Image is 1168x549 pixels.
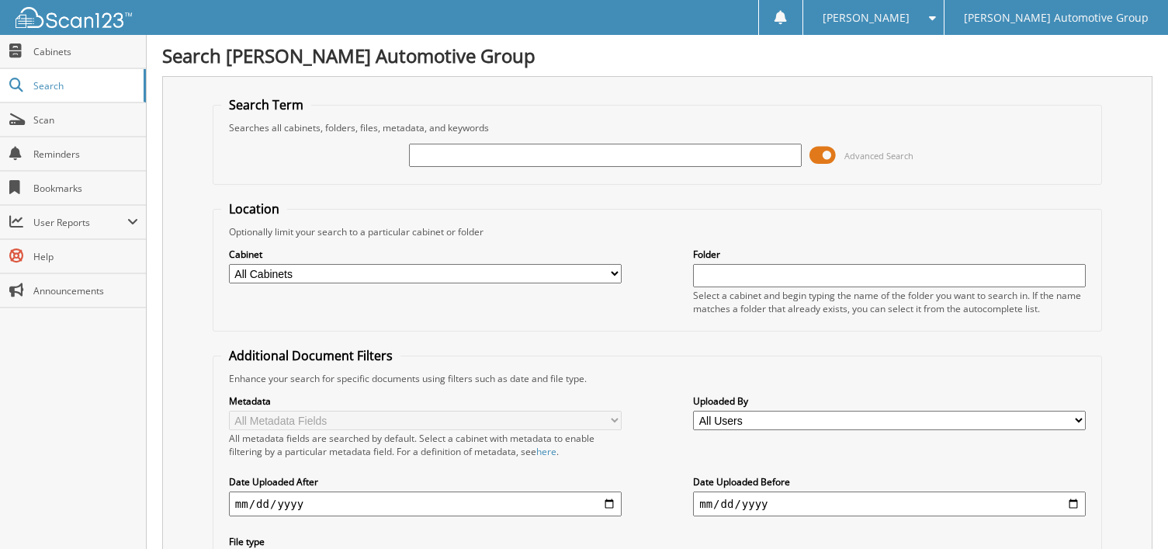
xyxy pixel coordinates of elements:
span: Advanced Search [844,150,913,162]
span: Reminders [33,148,138,161]
div: Optionally limit your search to a particular cabinet or folder [221,225,1093,238]
div: Enhance your search for specific documents using filters such as date and file type. [221,372,1093,385]
a: here [536,445,556,458]
span: Search [33,79,136,92]
div: All metadata fields are searched by default. Select a cabinet with metadata to enable filtering b... [229,432,622,458]
div: Select a cabinet and begin typing the name of the folder you want to search in. If the name match... [693,289,1086,315]
span: Scan [33,113,138,127]
label: Date Uploaded Before [693,475,1086,488]
span: Cabinets [33,45,138,58]
span: Announcements [33,284,138,297]
label: File type [229,535,622,548]
span: User Reports [33,216,127,229]
legend: Location [221,200,287,217]
img: scan123-logo-white.svg [16,7,132,28]
span: [PERSON_NAME] [823,13,910,23]
span: [PERSON_NAME] Automotive Group [964,13,1149,23]
input: start [229,492,622,516]
legend: Search Term [221,96,311,113]
input: end [693,492,1086,516]
label: Date Uploaded After [229,475,622,488]
label: Cabinet [229,248,622,261]
span: Bookmarks [33,182,138,195]
span: Help [33,250,138,263]
label: Folder [693,248,1086,261]
label: Metadata [229,394,622,408]
div: Searches all cabinets, folders, files, metadata, and keywords [221,121,1093,134]
iframe: Chat Widget [1090,474,1168,549]
h1: Search [PERSON_NAME] Automotive Group [162,43,1152,68]
legend: Additional Document Filters [221,347,400,364]
label: Uploaded By [693,394,1086,408]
